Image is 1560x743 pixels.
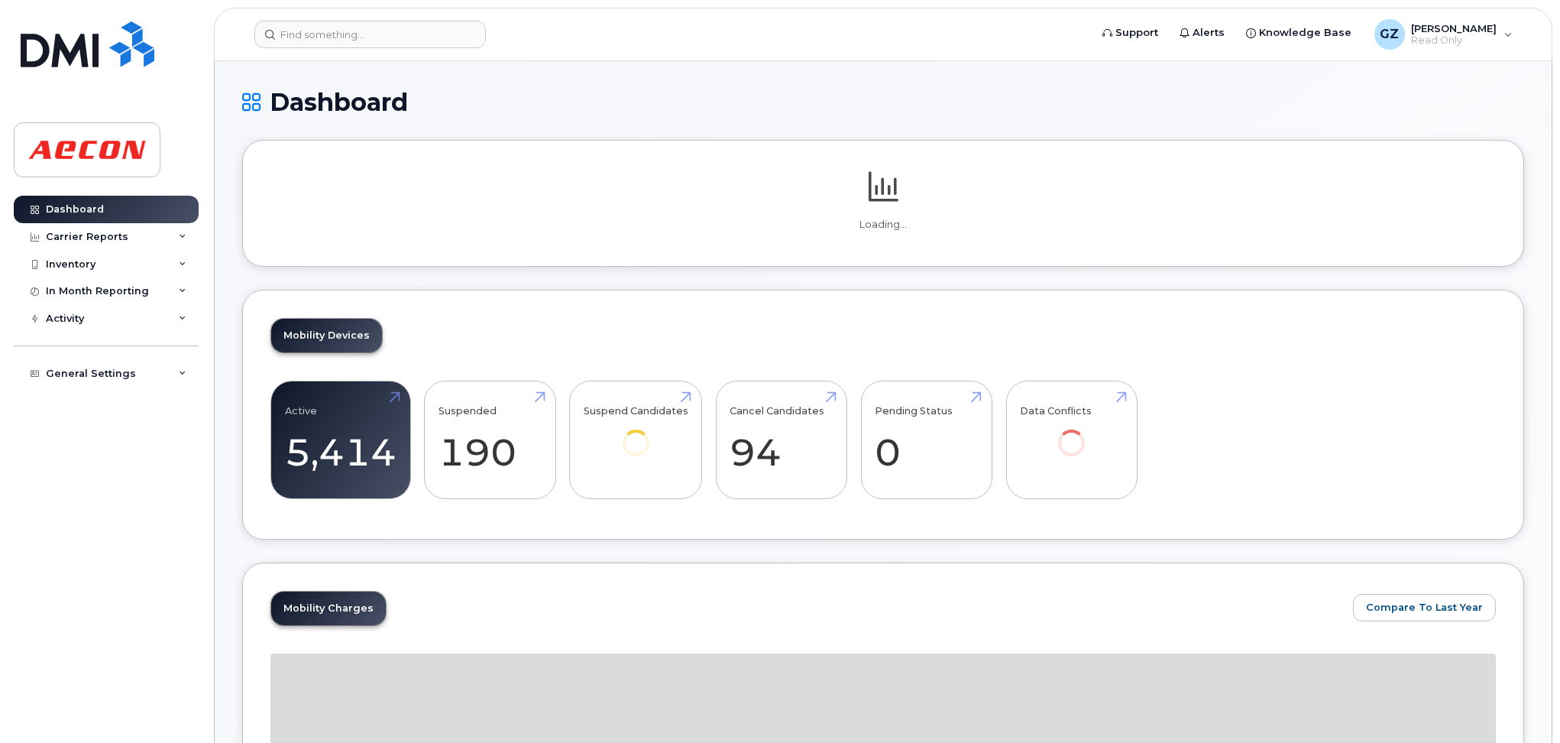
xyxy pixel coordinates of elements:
[271,592,386,625] a: Mobility Charges
[242,89,1524,115] h1: Dashboard
[270,218,1496,232] p: Loading...
[1020,390,1123,478] a: Data Conflicts
[584,390,688,478] a: Suspend Candidates
[875,390,978,491] a: Pending Status 0
[1366,600,1483,615] span: Compare To Last Year
[1353,594,1496,621] button: Compare To Last Year
[285,390,396,491] a: Active 5,414
[271,319,382,352] a: Mobility Devices
[439,390,542,491] a: Suspended 190
[730,390,833,491] a: Cancel Candidates 94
